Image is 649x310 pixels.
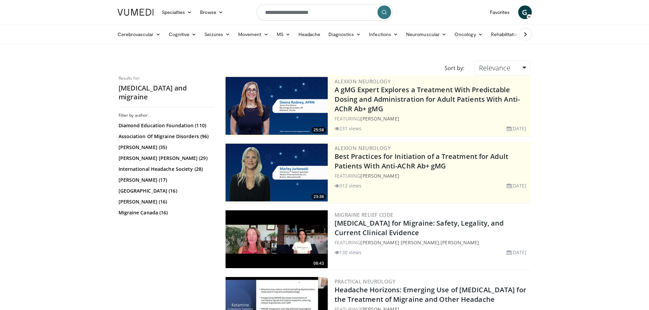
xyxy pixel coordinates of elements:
img: 55ef5a72-a204-42b0-ba67-a2f597bcfd60.png.300x170_q85_crop-smart_upscale.png [226,77,328,135]
a: Browse [196,5,227,19]
h3: Filter by author: [119,113,214,118]
a: Diagnostics [324,28,365,41]
a: Infections [365,28,402,41]
a: Rehabilitation [487,28,524,41]
li: 231 views [335,125,362,132]
a: Neuromuscular [402,28,450,41]
a: Headache Horizons: Emerging Use of [MEDICAL_DATA] for the Treatment of Migraine and Other Headache [335,285,526,304]
div: Sort by: [439,61,469,76]
li: [DATE] [507,125,527,132]
a: Diamond Education Foundation (110) [119,122,212,129]
a: Migraine Canada (16) [119,209,212,216]
a: 08:43 [226,210,328,268]
a: Cognitive [165,28,201,41]
a: [MEDICAL_DATA] for Migraine: Safety, Legality, and Current Clinical Evidence [335,218,504,237]
a: Association Of Migraine Disorders (96) [119,133,212,140]
a: Headache [294,28,325,41]
li: [DATE] [507,249,527,256]
a: [PERSON_NAME] (17) [119,177,212,183]
a: Specialties [158,5,196,19]
div: FEATURING , [335,239,529,246]
a: MS [273,28,294,41]
li: [DATE] [507,182,527,189]
a: [GEOGRAPHIC_DATA] (16) [119,187,212,194]
a: Best Practices for Initiation of a Treatment for Adult Patients With Anti-AChR Ab+ gMG [335,152,508,170]
div: FEATURING [335,172,529,179]
a: [PERSON_NAME] (35) [119,144,212,151]
a: Oncology [450,28,487,41]
a: Practical Neurology [335,278,396,285]
h2: [MEDICAL_DATA] and migraine [119,84,214,101]
a: Alexion Neurology [335,145,391,151]
p: Results for: [119,76,214,81]
a: A gMG Expert Explores a Treatment With Predictable Dosing and Administration for Adult Patients W... [335,85,520,113]
a: [PERSON_NAME] [PERSON_NAME] [360,239,439,246]
a: 23:36 [226,144,328,201]
a: Movement [234,28,273,41]
a: Alexion Neurology [335,78,391,85]
div: FEATURING [335,115,529,122]
span: 23:36 [311,194,326,200]
a: 25:58 [226,77,328,135]
span: Relevance [479,63,510,72]
a: Relevance [475,61,530,76]
a: [PERSON_NAME] [360,173,399,179]
span: 25:58 [311,127,326,133]
a: Cerebrovascular [113,28,165,41]
a: [PERSON_NAME] [360,115,399,122]
a: Migraine Relief Code [335,211,393,218]
a: [PERSON_NAME] [441,239,479,246]
a: [PERSON_NAME] [PERSON_NAME] (29) [119,155,212,162]
img: VuMedi Logo [118,9,154,16]
span: 08:43 [311,260,326,266]
li: 312 views [335,182,362,189]
img: f0e261a4-3866-41fc-89a8-f2b6ccf33499.png.300x170_q85_crop-smart_upscale.png [226,144,328,201]
a: G [518,5,532,19]
a: Seizures [200,28,234,41]
li: 130 views [335,249,362,256]
a: International Headache Society (28) [119,166,212,173]
a: [PERSON_NAME] (16) [119,198,212,205]
a: Favorites [486,5,514,19]
input: Search topics, interventions [257,4,393,20]
img: 47cca289-8bb2-49e7-a169-24ed61c83c4d.300x170_q85_crop-smart_upscale.jpg [226,210,328,268]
